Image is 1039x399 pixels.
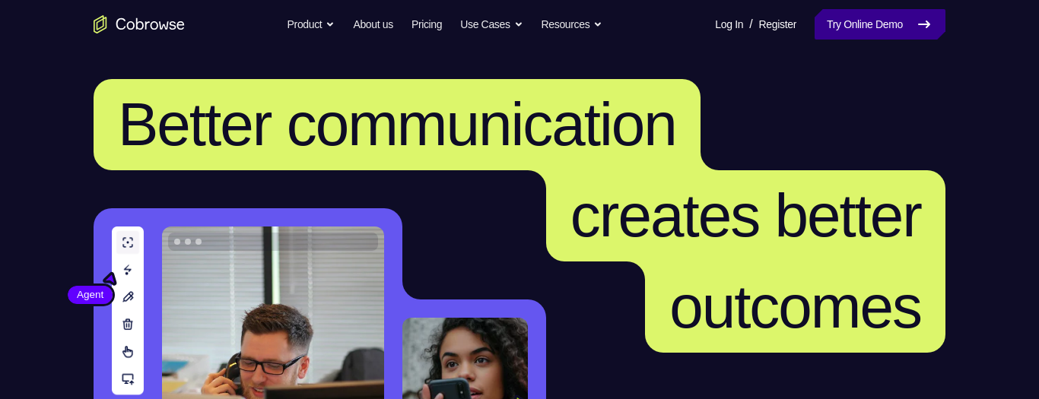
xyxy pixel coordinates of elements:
span: Better communication [118,90,676,158]
button: Product [288,9,335,40]
a: Log In [715,9,743,40]
span: / [749,15,752,33]
button: Use Cases [460,9,523,40]
a: Register [759,9,796,40]
a: Pricing [411,9,442,40]
a: Try Online Demo [815,9,945,40]
a: Go to the home page [94,15,185,33]
span: creates better [570,182,921,249]
a: About us [353,9,392,40]
span: outcomes [669,273,921,340]
button: Resources [542,9,603,40]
